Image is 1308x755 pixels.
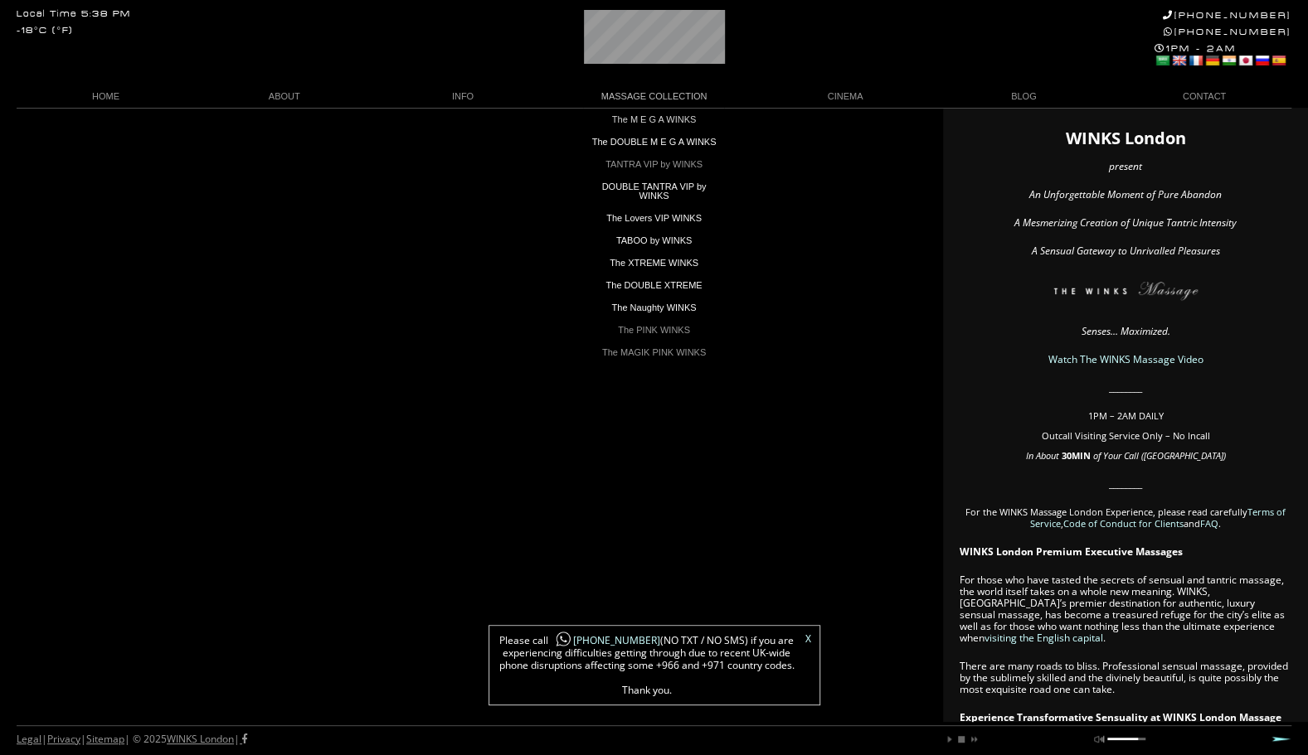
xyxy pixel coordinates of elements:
span: 30 [1062,449,1072,462]
a: The Naughty WINKS [583,297,724,319]
em: In About [1026,449,1059,462]
span: 1PM – 2AM DAILY [1088,409,1164,422]
em: A Mesmerizing Creation of Unique Tantric Intensity [1014,215,1237,230]
a: ABOUT [195,85,373,108]
a: The DOUBLE M E G A WINKS [583,131,724,153]
p: For those who have tasted the secrets of sensual and tantric massage, the world itself takes on a... [960,574,1291,644]
a: The MAGIK PINK WINKS [583,341,724,364]
strong: Experience Transformative Sensuality at WINKS London Massage [960,710,1281,724]
div: | | | © 2025 | [17,726,247,753]
a: The XTREME WINKS [583,252,724,274]
a: Next [1272,736,1291,742]
a: Terms of Service [1030,506,1286,530]
p: There are many roads to bliss. Professional sensual massage, provided by the sublimely skilled an... [960,661,1291,695]
a: TANTRA VIP by WINKS [583,153,724,176]
h1: WINKS London [960,133,1291,144]
a: X [805,634,811,644]
a: FAQ [1200,517,1218,530]
div: Local Time 5:38 PM [17,10,131,19]
img: The WINKS London Massage [1004,282,1247,307]
a: English [1171,54,1186,67]
em: present [1109,159,1142,173]
a: French [1188,54,1203,67]
a: Japanese [1237,54,1252,67]
a: Watch The WINKS Massage Video [1048,352,1203,366]
strong: MIN [1072,449,1091,462]
a: Hindi [1221,54,1236,67]
a: The DOUBLE XTREME [583,274,724,297]
a: Code of Conduct for Clients [1063,517,1184,530]
a: mute [1094,734,1104,744]
a: CONTACT [1113,85,1291,108]
a: DOUBLE TANTRA VIP by WINKS [583,176,724,207]
div: -18°C (°F) [17,27,73,36]
a: play [945,734,955,744]
a: TABOO by WINKS [583,230,724,252]
p: ________ [960,382,1291,394]
a: [PHONE_NUMBER] [1164,27,1291,37]
a: Privacy [47,732,80,746]
em: Senses… Maximized. [1082,324,1170,338]
span: Please call (NO TXT / NO SMS) if you are experiencing difficulties getting through due to recent ... [498,634,796,696]
em: of Your Call ([GEOGRAPHIC_DATA]) [1093,449,1226,462]
div: 1PM - 2AM [1155,43,1291,70]
a: The M E G A WINKS [583,109,724,131]
a: German [1204,54,1219,67]
a: HOME [17,85,195,108]
span: Outcall Visiting Service Only – No Incall [1042,429,1210,442]
a: BLOG [935,85,1113,108]
a: [PHONE_NUMBER] [548,633,660,647]
a: visiting the English capital [985,631,1103,645]
em: A Sensual Gateway to Unrivalled Pleasures [1032,244,1220,258]
span: For the WINKS Massage London Experience, please read carefully , and . [965,506,1286,530]
a: Sitemap [86,732,124,746]
p: ________ [960,478,1291,490]
a: [PHONE_NUMBER] [1163,10,1291,21]
a: stop [956,734,966,744]
a: The PINK WINKS [583,319,724,341]
a: INFO [373,85,552,108]
a: WINKS London [167,732,234,746]
a: Russian [1254,54,1269,67]
a: CINEMA [756,85,934,108]
img: whatsapp-icon1.png [555,631,571,648]
a: Legal [17,732,41,746]
a: Spanish [1271,54,1286,67]
a: MASSAGE COLLECTION [552,85,756,108]
em: An Unforgettable Moment of Pure Abandon [1029,187,1222,201]
a: Arabic [1155,54,1169,67]
strong: WINKS London Premium Executive Massages [960,544,1183,559]
a: next [968,734,978,744]
a: The Lovers VIP WINKS [583,207,724,230]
